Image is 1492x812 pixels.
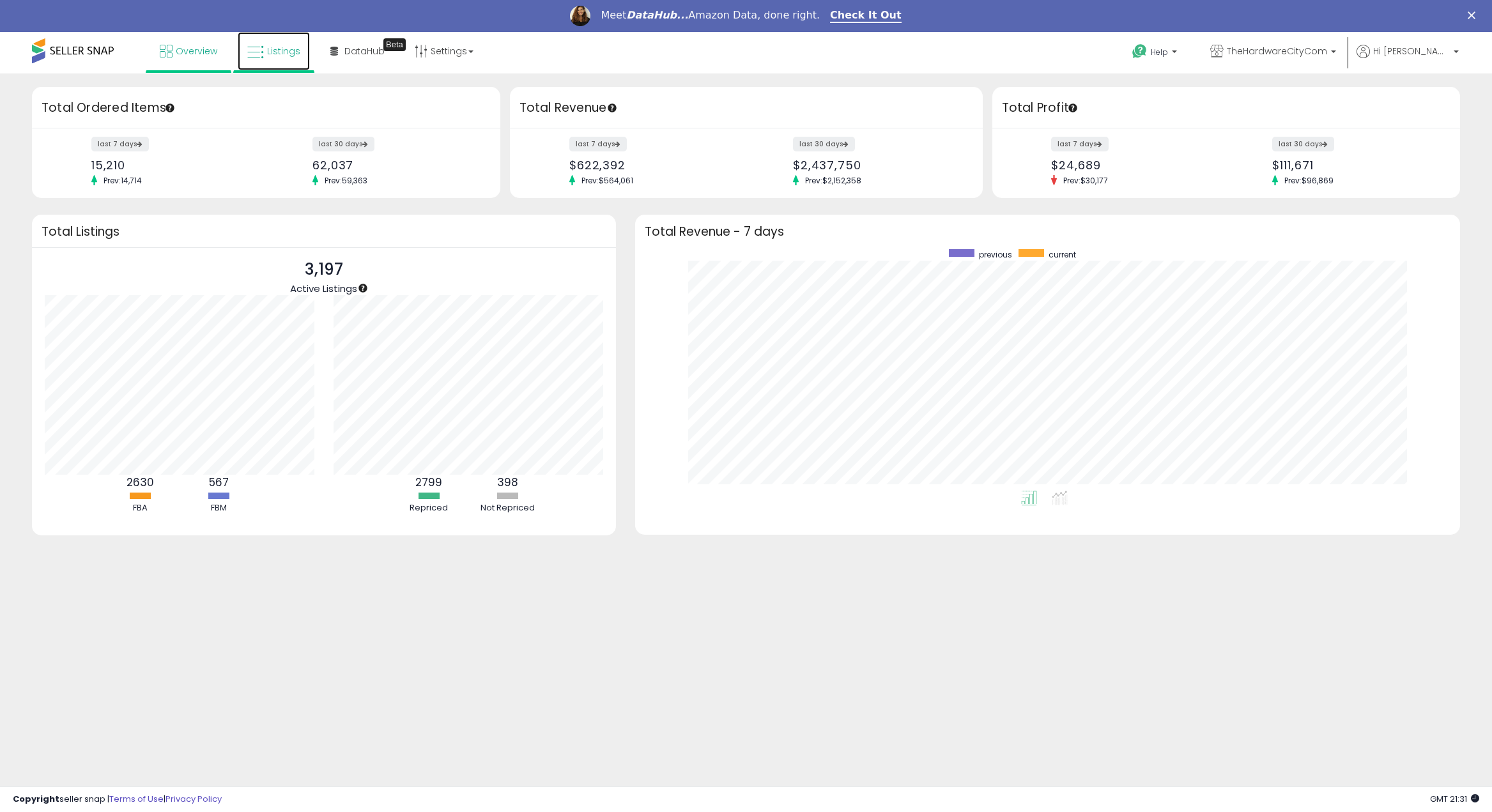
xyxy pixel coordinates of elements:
label: last 7 days [1051,137,1109,151]
span: Hi [PERSON_NAME] [1373,45,1450,57]
span: Prev: $2,152,358 [799,175,868,186]
span: Prev: 14,714 [97,175,148,186]
span: Help [1151,47,1168,57]
div: 15,210 [91,158,257,172]
div: Tooltip anchor [383,38,406,51]
div: $111,671 [1272,158,1438,172]
div: Repriced [390,502,467,514]
div: FBA [102,502,178,514]
i: Get Help [1132,43,1148,59]
img: Profile image for Georgie [570,6,590,26]
div: 62,037 [312,158,478,172]
div: $2,437,750 [793,158,960,172]
div: Not Repriced [469,502,546,514]
label: last 30 days [312,137,374,151]
b: 2630 [127,475,154,490]
span: current [1049,249,1076,260]
h3: Total Revenue [519,99,973,117]
a: DataHub [321,32,394,70]
h3: Total Profit [1002,99,1451,117]
span: previous [979,249,1012,260]
div: Tooltip anchor [357,282,369,294]
label: last 30 days [793,137,855,151]
b: 398 [497,475,518,490]
div: $24,689 [1051,158,1217,172]
label: last 30 days [1272,137,1334,151]
h3: Total Listings [42,227,606,236]
span: DataHub [344,45,385,57]
a: Overview [150,32,227,70]
a: Help [1122,34,1190,73]
span: Overview [176,45,217,57]
div: Meet Amazon Data, done right. [601,9,820,22]
div: Tooltip anchor [164,102,176,114]
div: Tooltip anchor [606,102,618,114]
div: FBM [180,502,257,514]
label: last 7 days [569,137,627,151]
a: Check It Out [830,9,902,23]
i: DataHub... [626,9,688,21]
span: Prev: $30,177 [1057,175,1114,186]
span: Active Listings [290,282,357,295]
a: Hi [PERSON_NAME] [1357,45,1459,73]
label: last 7 days [91,137,149,151]
span: Prev: 59,363 [318,175,374,186]
a: TheHardwareCityCom [1201,32,1346,73]
span: Prev: $564,061 [575,175,640,186]
h3: Total Ordered Items [42,99,491,117]
span: Prev: $96,869 [1278,175,1340,186]
h3: Total Revenue - 7 days [645,227,1450,236]
p: 3,197 [290,257,357,282]
div: Tooltip anchor [1067,102,1079,114]
a: Settings [405,32,483,70]
span: Listings [267,45,300,57]
a: Listings [238,32,310,70]
b: 2799 [415,475,442,490]
div: $622,392 [569,158,737,172]
span: TheHardwareCityCom [1227,45,1327,57]
b: 567 [209,475,229,490]
div: Close [1468,11,1480,19]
